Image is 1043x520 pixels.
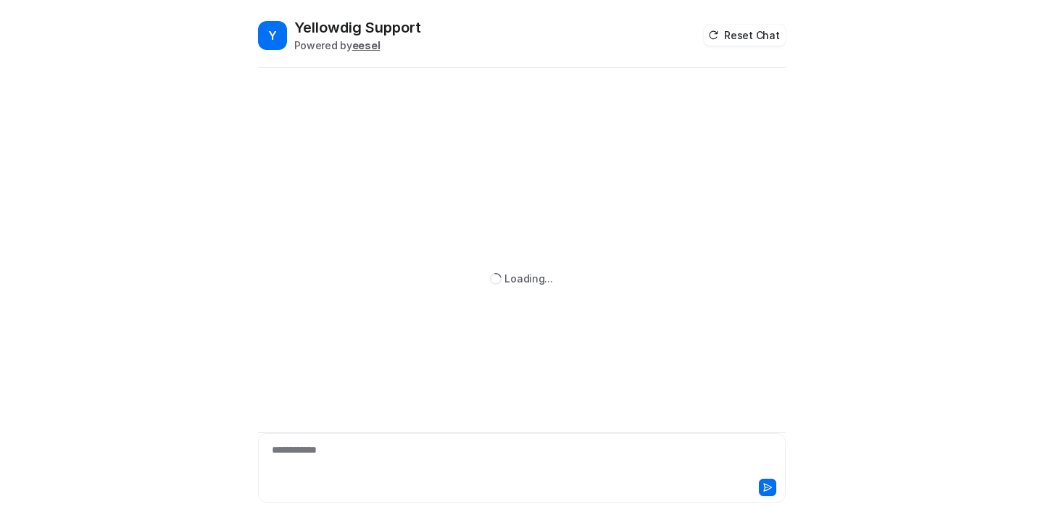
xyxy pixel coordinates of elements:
h2: Yellowdig Support [294,17,421,38]
button: Reset Chat [704,25,785,46]
div: Powered by [294,38,421,53]
b: eesel [352,39,381,51]
div: Loading... [504,271,552,286]
span: Y [258,21,287,50]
